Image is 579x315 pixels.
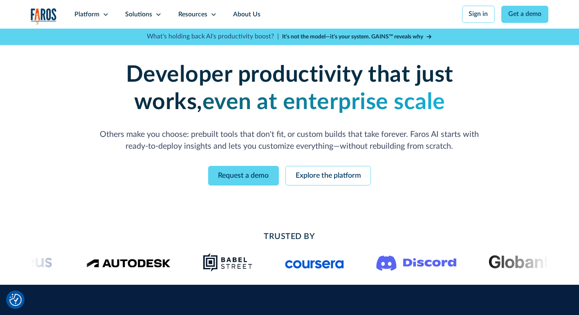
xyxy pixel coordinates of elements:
img: Logo of the design software company Autodesk. [87,257,171,268]
a: Sign in [462,6,495,23]
strong: It’s not the model—it’s your system. GAINS™ reveals why [282,34,423,40]
img: Revisit consent button [9,294,22,306]
a: Get a demo [501,6,548,23]
img: Logo of the analytics and reporting company Faros. [31,8,56,25]
a: It’s not the model—it’s your system. GAINS™ reveals why [282,33,432,41]
div: Platform [74,10,99,20]
a: Explore the platform [285,166,371,185]
strong: even at enterprise scale [202,91,445,114]
p: Others make you choose: prebuilt tools that don't fit, or custom builds that take forever. Faros ... [96,129,484,153]
strong: Developer productivity that just works, [126,63,453,113]
p: What's holding back AI's productivity boost? | [147,32,279,42]
img: Babel Street logo png [203,252,253,272]
div: Resources [178,10,207,20]
a: Request a demo [208,166,279,185]
a: home [31,8,56,25]
div: Solutions [125,10,152,20]
h2: Trusted By [96,231,484,243]
img: Logo of the communication platform Discord. [376,254,456,271]
button: Cookie Settings [9,294,22,306]
img: Logo of the online learning platform Coursera. [285,256,344,269]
